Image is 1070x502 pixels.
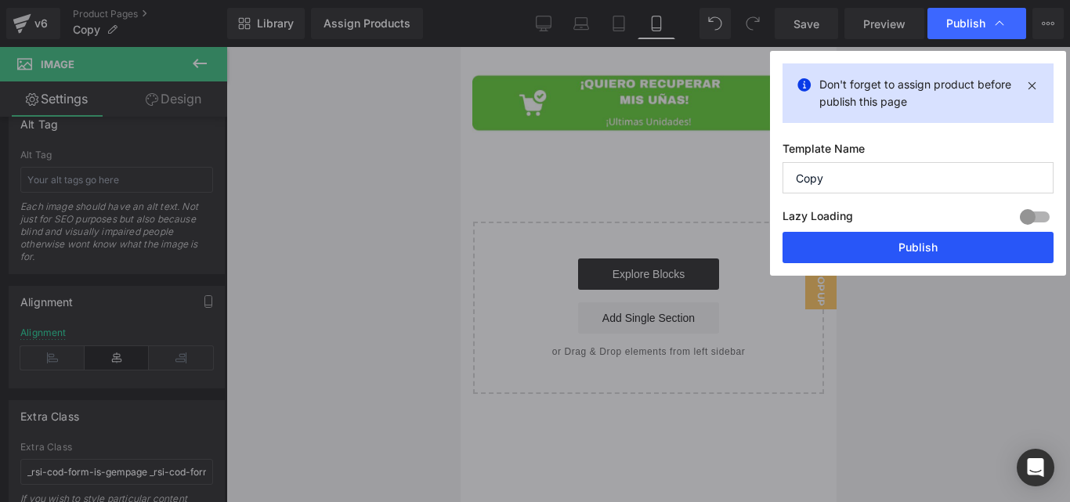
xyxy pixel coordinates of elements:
[819,76,1017,110] p: Don't forget to assign product before publish this page
[946,16,985,31] span: Publish
[117,255,258,287] a: Add Single Section
[345,192,376,262] span: New Popup
[783,206,853,232] label: Lazy Loading
[783,232,1054,263] button: Publish
[117,211,258,243] a: Explore Blocks
[1017,449,1054,486] div: Open Intercom Messenger
[783,142,1054,162] label: Template Name
[38,299,338,310] p: or Drag & Drop elements from left sidebar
